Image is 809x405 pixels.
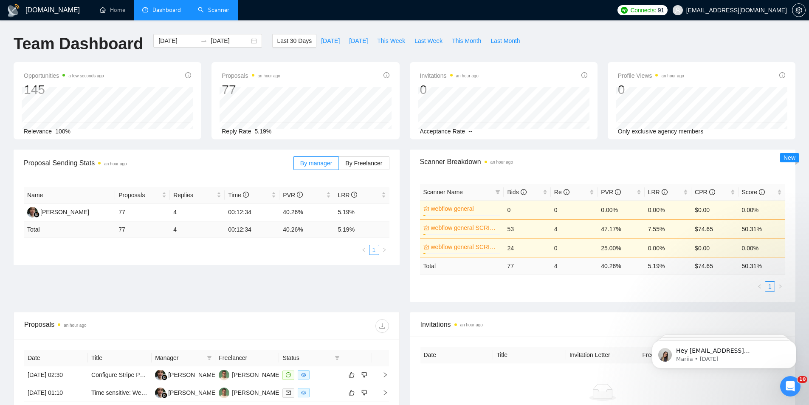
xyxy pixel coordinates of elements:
[118,190,160,200] span: Proposals
[185,72,191,78] span: info-circle
[662,189,668,195] span: info-circle
[423,244,429,250] span: crown
[333,351,341,364] span: filter
[301,390,306,395] span: eye
[225,221,279,238] td: 00:12:34
[621,7,628,14] img: upwork-logo.png
[316,34,344,48] button: [DATE]
[200,37,207,44] span: to
[661,74,684,78] time: an hour ago
[205,351,214,364] span: filter
[375,390,388,396] span: right
[359,370,369,380] button: dislike
[359,388,369,398] button: dislike
[504,238,550,258] td: 24
[115,204,170,221] td: 77
[361,389,367,396] span: dislike
[645,219,691,238] td: 7.55%
[630,6,656,15] span: Connects:
[152,350,215,366] th: Manager
[14,34,143,54] h1: Team Dashboard
[161,392,167,398] img: gigradar-bm.png
[104,161,127,166] time: an hour ago
[765,281,775,292] li: 1
[639,323,809,382] iframe: Intercom notifications message
[279,221,334,238] td: 40.26 %
[486,34,524,48] button: Last Month
[755,281,765,292] li: Previous Page
[222,82,280,98] div: 77
[739,258,785,274] td: 50.31 %
[351,192,357,198] span: info-circle
[420,258,504,274] td: Total
[765,282,775,291] a: 1
[551,219,598,238] td: 4
[170,204,225,221] td: 4
[709,189,715,195] span: info-circle
[282,353,331,363] span: Status
[504,200,550,219] td: 0
[581,72,587,78] span: info-circle
[300,160,332,167] span: By manager
[243,192,249,198] span: info-circle
[40,207,89,217] div: [PERSON_NAME]
[493,186,502,198] span: filter
[359,245,369,255] button: left
[379,245,389,255] li: Next Page
[742,189,765,195] span: Score
[170,221,225,238] td: 4
[219,388,229,398] img: MS
[7,4,20,17] img: logo
[468,128,472,135] span: --
[155,371,217,378] a: JR[PERSON_NAME]
[142,7,148,13] span: dashboard
[431,242,499,252] a: webflow general SCRIPT TEST V2
[349,36,368,45] span: [DATE]
[24,221,115,238] td: Total
[359,245,369,255] li: Previous Page
[24,384,88,402] td: [DATE] 01:10
[345,160,382,167] span: By Freelancer
[34,212,39,218] img: gigradar-bm.png
[780,376,801,397] iframe: Intercom live chat
[155,370,166,380] img: JR
[410,34,447,48] button: Last Week
[91,371,260,378] a: Configure Stripe Payments with Webflow and MailerLite (Zapier)
[420,128,465,135] span: Acceptance Rate
[420,319,785,330] span: Invitations
[554,189,569,195] span: Re
[24,366,88,384] td: [DATE] 02:30
[376,323,389,329] span: download
[691,238,738,258] td: $0.00
[372,34,410,48] button: This Week
[691,200,738,219] td: $0.00
[219,370,229,380] img: MS
[739,238,785,258] td: 0.00%
[334,204,389,221] td: 5.19%
[24,128,52,135] span: Relevance
[601,189,621,195] span: PVR
[691,219,738,238] td: $74.65
[383,72,389,78] span: info-circle
[675,7,681,13] span: user
[739,219,785,238] td: 50.31%
[155,388,166,398] img: JR
[27,208,89,215] a: JR[PERSON_NAME]
[24,158,293,168] span: Proposal Sending Stats
[155,353,203,363] span: Manager
[420,71,479,81] span: Invitations
[24,350,88,366] th: Date
[24,319,206,333] div: Proposals
[645,238,691,258] td: 0.00%
[431,223,499,232] a: webflow general SCRIPT TEST
[521,189,527,195] span: info-circle
[115,187,170,204] th: Proposals
[382,247,387,252] span: right
[115,221,170,238] td: 77
[792,7,805,14] span: setting
[504,258,550,274] td: 77
[338,192,357,198] span: LRR
[283,192,303,198] span: PVR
